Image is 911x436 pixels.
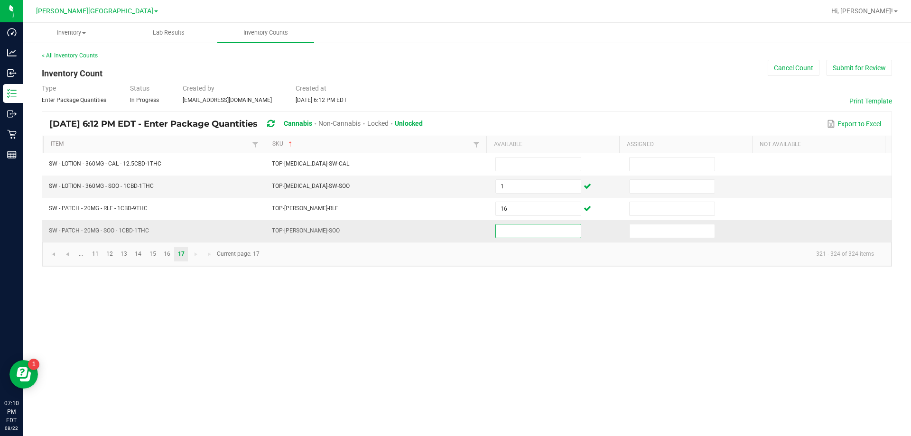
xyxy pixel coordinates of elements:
span: SW - PATCH - 20MG - SOO - 1CBD-1THC [49,227,149,234]
span: [EMAIL_ADDRESS][DOMAIN_NAME] [183,97,272,103]
inline-svg: Dashboard [7,28,17,37]
a: ItemSortable [51,140,249,148]
a: Page 14 [131,247,145,261]
span: Created at [296,84,326,92]
span: Inventory Counts [231,28,301,37]
span: TOP-[PERSON_NAME]-RLF [272,205,338,212]
span: Status [130,84,149,92]
a: Go to the previous page [60,247,74,261]
a: Lab Results [120,23,217,43]
a: Page 17 [174,247,188,261]
inline-svg: Retail [7,130,17,139]
span: TOP-[PERSON_NAME]-SOO [272,227,340,234]
span: SW - LOTION - 360MG - CAL - 12.5CBD-1THC [49,160,161,167]
a: Filter [471,139,482,150]
span: TOP-[MEDICAL_DATA]-SW-SOO [272,183,350,189]
iframe: Resource center [9,360,38,389]
a: Page 10 [74,247,88,261]
span: Lab Results [140,28,197,37]
a: Inventory [23,23,120,43]
a: < All Inventory Counts [42,52,98,59]
a: Go to the first page [46,247,60,261]
a: Page 12 [103,247,117,261]
div: [DATE] 6:12 PM EDT - Enter Package Quantities [49,115,430,133]
inline-svg: Analytics [7,48,17,57]
p: 07:10 PM EDT [4,399,19,425]
span: Non-Cannabis [318,120,361,127]
span: Locked [367,120,389,127]
a: Inventory Counts [217,23,315,43]
a: Page 16 [160,247,174,261]
span: TOP-[MEDICAL_DATA]-SW-CAL [272,160,349,167]
th: Assigned [619,136,752,153]
inline-svg: Reports [7,150,17,159]
a: Page 11 [88,247,102,261]
a: Filter [250,139,261,150]
span: Unlocked [395,120,423,127]
button: Submit for Review [827,60,892,76]
span: Go to the previous page [64,250,71,258]
span: In Progress [130,97,159,103]
p: 08/22 [4,425,19,432]
span: [PERSON_NAME][GEOGRAPHIC_DATA] [36,7,153,15]
a: Page 15 [146,247,159,261]
span: Sortable [287,140,294,148]
a: Page 13 [117,247,131,261]
span: Inventory [23,28,120,37]
span: Enter Package Quantities [42,97,106,103]
kendo-pager: Current page: 17 [42,242,892,266]
span: [DATE] 6:12 PM EDT [296,97,347,103]
th: Available [486,136,619,153]
button: Print Template [849,96,892,106]
span: SW - LOTION - 360MG - SOO - 1CBD-1THC [49,183,154,189]
span: Inventory Count [42,68,102,78]
inline-svg: Outbound [7,109,17,119]
span: Cannabis [284,120,312,127]
span: SW - PATCH - 20MG - RLF - 1CBD-9THC [49,205,148,212]
a: SKUSortable [272,140,471,148]
button: Cancel Count [768,60,819,76]
span: Go to the first page [50,250,57,258]
inline-svg: Inventory [7,89,17,98]
span: Type [42,84,56,92]
inline-svg: Inbound [7,68,17,78]
span: Hi, [PERSON_NAME]! [831,7,893,15]
button: Export to Excel [825,116,883,132]
kendo-pager-info: 321 - 324 of 324 items [265,246,882,262]
iframe: Resource center unread badge [28,359,39,370]
th: Not Available [752,136,885,153]
span: Created by [183,84,214,92]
